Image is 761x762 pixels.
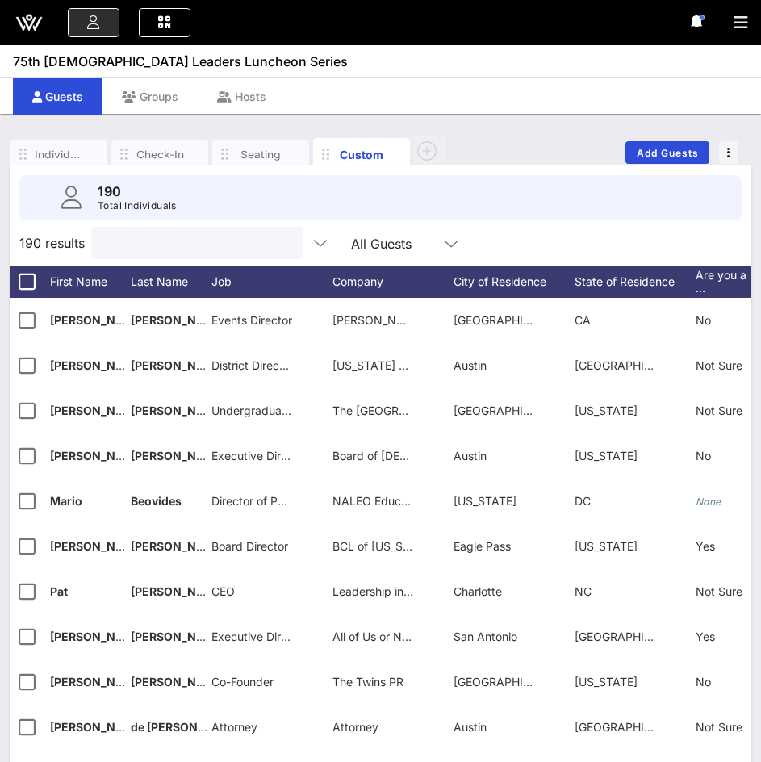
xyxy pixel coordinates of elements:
[696,313,711,327] span: No
[211,494,422,508] span: Director of Policy and Legislative Affairs
[332,584,463,598] span: Leadership in the Clouds
[131,720,242,734] span: de [PERSON_NAME]
[211,675,274,689] span: Co-Founder
[575,720,690,734] span: [GEOGRAPHIC_DATA]
[575,313,591,327] span: CA
[131,404,226,417] span: [PERSON_NAME]
[211,358,294,372] span: District Director
[50,630,145,643] span: [PERSON_NAME]
[211,449,308,463] span: Executive Director
[454,630,517,643] span: San Antonio
[131,449,226,463] span: [PERSON_NAME]
[332,539,434,553] span: BCL of [US_STATE]
[696,404,742,417] span: Not Sure
[211,266,332,298] div: Job
[696,720,742,734] span: Not Sure
[211,539,288,553] span: Board Director
[50,313,145,327] span: [PERSON_NAME]
[131,539,226,553] span: [PERSON_NAME]
[454,313,569,327] span: [GEOGRAPHIC_DATA]
[50,494,82,508] span: Mario
[13,52,348,71] span: 75th [DEMOGRAPHIC_DATA] Leaders Luncheon Series
[136,147,184,162] div: Check-In
[131,358,226,372] span: [PERSON_NAME]
[131,584,226,598] span: [PERSON_NAME]
[131,630,226,643] span: [PERSON_NAME]
[35,147,83,162] div: Individuals
[332,313,484,327] span: [PERSON_NAME] Consulting
[236,147,285,162] div: Seating
[341,227,470,259] div: All Guests
[332,449,613,463] span: Board of [DEMOGRAPHIC_DATA] Legislative Leaders
[98,182,177,201] p: 190
[575,584,592,598] span: NC
[332,266,454,298] div: Company
[351,237,412,251] div: All Guests
[211,584,235,598] span: CEO
[131,266,211,298] div: Last Name
[575,494,591,508] span: DC
[454,584,502,598] span: Charlotte
[332,720,378,734] span: Attorney
[131,494,182,508] span: Beovides
[211,313,292,327] span: Events Director
[696,496,721,508] i: None
[696,584,742,598] span: Not Sure
[211,720,257,734] span: Attorney
[50,404,145,417] span: [PERSON_NAME]
[575,266,696,298] div: State of Residence
[50,675,145,689] span: [PERSON_NAME]
[50,720,145,734] span: [PERSON_NAME]
[454,494,516,508] span: [US_STATE]
[454,404,569,417] span: [GEOGRAPHIC_DATA]
[696,358,742,372] span: Not Sure
[211,404,337,417] span: Undergraduate Student
[454,358,487,372] span: Austin
[50,358,145,372] span: [PERSON_NAME]
[575,449,638,463] span: [US_STATE]
[102,78,198,115] div: Groups
[454,266,575,298] div: City of Residence
[575,675,638,689] span: [US_STATE]
[50,539,145,553] span: [PERSON_NAME]
[575,630,690,643] span: [GEOGRAPHIC_DATA]
[636,147,700,159] span: Add Guests
[19,233,85,253] span: 190 results
[696,630,715,643] span: Yes
[575,404,638,417] span: [US_STATE]
[131,675,226,689] span: [PERSON_NAME]
[13,78,102,115] div: Guests
[332,404,534,417] span: The [GEOGRAPHIC_DATA][US_STATE]
[211,630,308,643] span: Executive Director
[198,78,286,115] div: Hosts
[575,539,638,553] span: [US_STATE]
[337,146,386,163] div: Custom
[131,313,226,327] span: [PERSON_NAME]
[575,358,690,372] span: [GEOGRAPHIC_DATA]
[696,539,715,553] span: Yes
[332,358,534,372] span: [US_STATE] House of Representatives
[454,720,487,734] span: Austin
[50,266,131,298] div: First Name
[696,675,711,689] span: No
[454,675,569,689] span: [GEOGRAPHIC_DATA]
[696,449,711,463] span: No
[454,539,511,553] span: Eagle Pass
[50,449,145,463] span: [PERSON_NAME]
[50,584,68,598] span: Pat
[454,449,487,463] span: Austin
[625,141,709,164] button: Add Guests
[332,494,466,508] span: NALEO Educational Fund
[332,675,403,689] span: The Twins PR
[98,198,177,214] p: Total Individuals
